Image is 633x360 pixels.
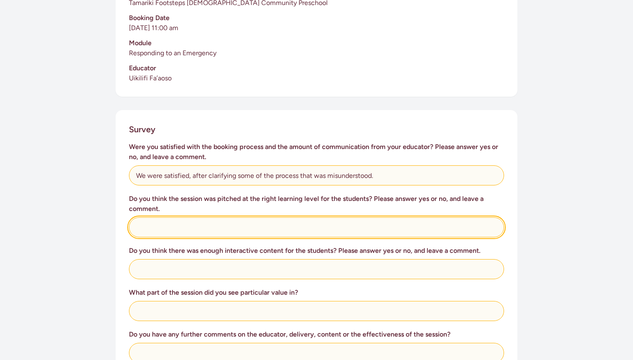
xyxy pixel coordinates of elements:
h3: Module [129,38,504,48]
h3: Were you satisfied with the booking process and the amount of communication from your educator? P... [129,142,504,162]
h3: What part of the session did you see particular value in? [129,288,504,298]
p: [DATE] 11:00 am [129,23,504,33]
h2: Survey [129,123,155,135]
p: Responding to an Emergency [129,48,504,58]
h3: Do you have any further comments on the educator, delivery, content or the effectiveness of the s... [129,329,504,339]
p: Uikilifi Fa’aoso [129,73,504,83]
h3: Booking Date [129,13,504,23]
h3: Educator [129,63,504,73]
h3: Do you think there was enough interactive content for the students? Please answer yes or no, and ... [129,246,504,256]
h3: Do you think the session was pitched at the right learning level for the students? Please answer ... [129,194,504,214]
